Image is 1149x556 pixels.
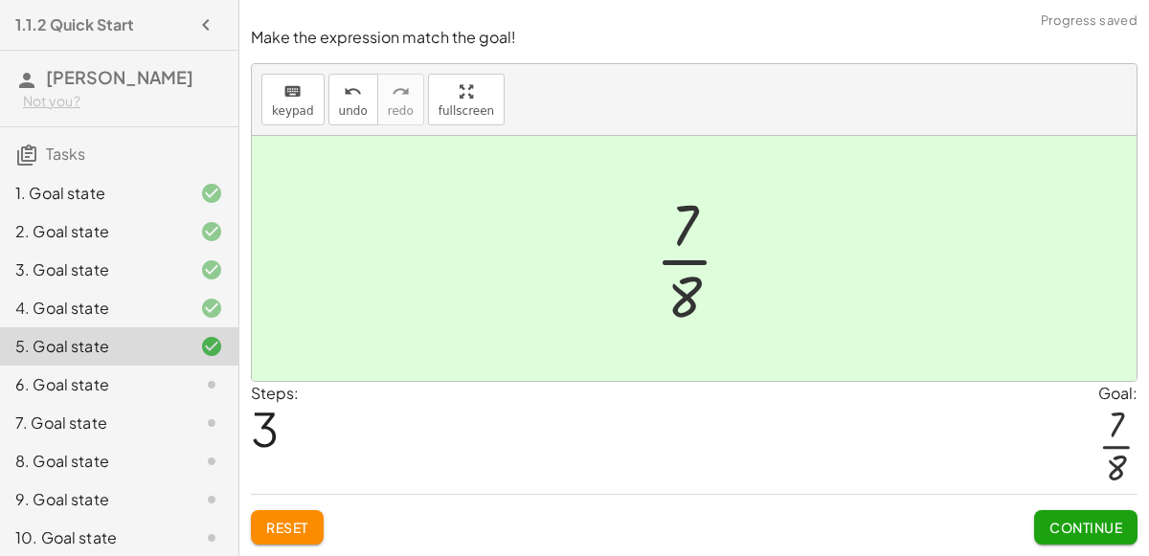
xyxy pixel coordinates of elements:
[15,13,134,36] h4: 1.1.2 Quick Start
[339,104,368,118] span: undo
[15,335,169,358] div: 5. Goal state
[15,297,169,320] div: 4. Goal state
[377,74,424,125] button: redoredo
[261,74,325,125] button: keyboardkeypad
[15,182,169,205] div: 1. Goal state
[23,92,223,111] div: Not you?
[200,182,223,205] i: Task finished and correct.
[15,411,169,434] div: 7. Goal state
[200,297,223,320] i: Task finished and correct.
[200,411,223,434] i: Task not started.
[15,258,169,281] div: 3. Goal state
[328,74,378,125] button: undoundo
[344,80,362,103] i: undo
[200,220,223,243] i: Task finished and correct.
[251,27,1138,49] p: Make the expression match the goal!
[388,104,414,118] span: redo
[46,66,193,88] span: [PERSON_NAME]
[439,104,494,118] span: fullscreen
[200,450,223,473] i: Task not started.
[1098,382,1138,405] div: Goal:
[15,488,169,511] div: 9. Goal state
[392,80,410,103] i: redo
[200,488,223,511] i: Task not started.
[200,335,223,358] i: Task finished and correct.
[272,104,314,118] span: keypad
[15,220,169,243] div: 2. Goal state
[428,74,505,125] button: fullscreen
[1034,510,1138,545] button: Continue
[200,258,223,281] i: Task finished and correct.
[15,526,169,549] div: 10. Goal state
[251,510,324,545] button: Reset
[200,526,223,549] i: Task not started.
[1049,519,1122,536] span: Continue
[15,373,169,396] div: 6. Goal state
[266,519,308,536] span: Reset
[251,399,279,457] span: 3
[200,373,223,396] i: Task not started.
[15,450,169,473] div: 8. Goal state
[283,80,302,103] i: keyboard
[1041,11,1138,31] span: Progress saved
[46,144,85,164] span: Tasks
[251,383,299,403] label: Steps:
